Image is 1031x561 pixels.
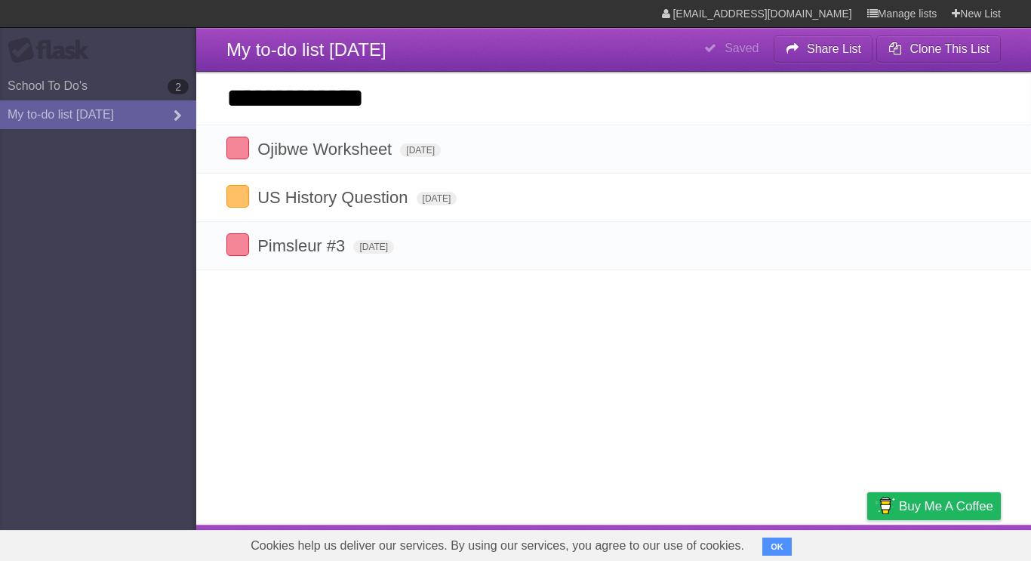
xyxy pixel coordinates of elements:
[353,240,394,254] span: [DATE]
[400,143,441,157] span: [DATE]
[848,529,887,557] a: Privacy
[762,538,792,556] button: OK
[906,529,1001,557] a: Suggest a feature
[226,39,386,60] span: My to-do list [DATE]
[226,137,249,159] label: Done
[899,493,993,519] span: Buy me a coffee
[8,37,98,64] div: Flask
[867,492,1001,520] a: Buy me a coffee
[417,192,457,205] span: [DATE]
[716,529,777,557] a: Developers
[725,42,759,54] b: Saved
[666,529,698,557] a: About
[168,79,189,94] b: 2
[796,529,829,557] a: Terms
[875,493,895,519] img: Buy me a coffee
[235,531,759,561] span: Cookies help us deliver our services. By using our services, you agree to our use of cookies.
[876,35,1001,63] button: Clone This List
[257,236,349,255] span: Pimsleur #3
[257,140,395,159] span: Ojibwe Worksheet
[909,42,989,55] b: Clone This List
[774,35,873,63] button: Share List
[226,185,249,208] label: Done
[226,233,249,256] label: Done
[257,188,411,207] span: US History Question
[807,42,861,55] b: Share List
